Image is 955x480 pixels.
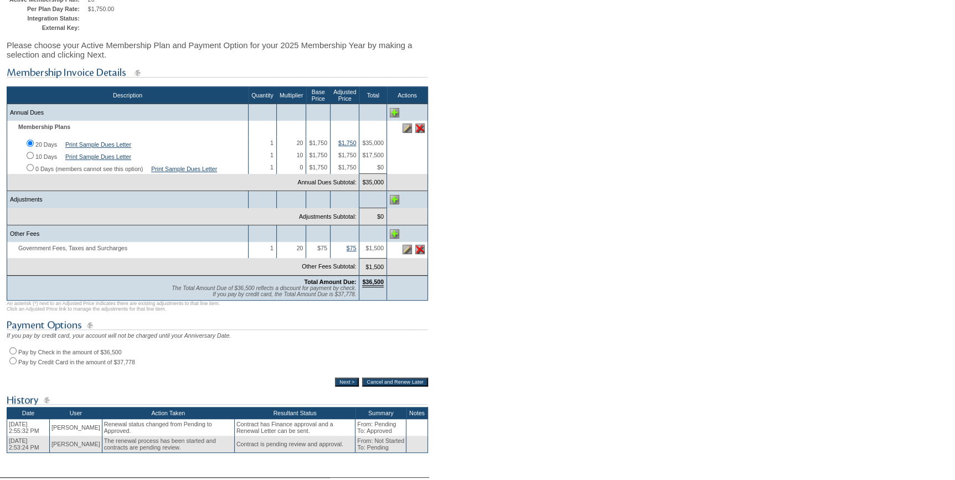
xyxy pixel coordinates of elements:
[359,87,387,104] th: Total
[102,436,234,453] td: The renewal process has been started and contracts are pending review.
[234,419,355,436] td: Contract has Finance approval and a Renewal Letter can be sent.
[102,419,234,436] td: Renewal status changed from Pending to Approved.
[249,87,277,104] th: Quantity
[365,245,384,251] span: $1,500
[172,285,356,297] span: The Total Amount Due of $36,500 reflects a discount for payment by check. If you pay by credit ca...
[65,141,131,148] a: Print Sample Dues Letter
[234,436,355,453] td: Contract is pending review and approval.
[309,164,327,171] span: $1,750
[390,108,399,117] img: Add Annual Dues line item
[355,407,406,419] th: Summary
[415,245,425,254] img: Delete this line item
[270,245,273,251] span: 1
[297,245,303,251] span: 20
[309,140,327,146] span: $1,750
[270,140,273,146] span: 1
[362,278,384,287] span: $36,500
[7,318,427,332] img: subTtlPaymentOptions.gif
[387,87,428,104] th: Actions
[338,152,357,158] span: $1,750
[406,407,428,419] th: Notes
[7,174,359,191] td: Annual Dues Subtotal:
[390,195,399,204] img: Add Adjustments line item
[7,104,249,121] td: Annual Dues
[7,275,359,300] td: Total Amount Due:
[359,174,387,191] td: $35,000
[18,349,122,355] label: Pay by Check in the amount of $36,500
[7,35,428,65] div: Please choose your Active Membership Plan and Payment Option for your 2025 Membership Year by mak...
[7,393,427,407] img: subTtlHistory.gif
[362,140,384,146] span: $35,000
[7,225,249,242] td: Other Fees
[359,208,387,225] td: $0
[7,87,249,104] th: Description
[18,123,70,130] b: Membership Plans
[35,153,57,160] label: 10 Days
[309,152,327,158] span: $1,750
[50,436,102,453] td: [PERSON_NAME]
[415,123,425,133] img: Delete this line item
[7,407,50,419] th: Date
[330,87,359,104] th: Adjusted Price
[102,407,234,419] th: Action Taken
[9,24,85,31] td: External Key:
[270,164,273,171] span: 1
[7,436,50,453] td: [DATE] 2:53:24 PM
[7,208,359,225] td: Adjustments Subtotal:
[317,245,327,251] span: $75
[359,258,387,275] td: $1,500
[300,164,303,171] span: 0
[9,6,85,12] td: Per Plan Day Rate:
[7,191,249,208] td: Adjustments
[338,140,357,146] a: $1,750
[7,332,231,339] span: If you pay by credit card, your account will not be charged until your Anniversary Date.
[362,378,428,386] input: Cancel and Renew Later
[297,140,303,146] span: 20
[7,419,50,436] td: [DATE] 2:55:32 PM
[9,15,85,22] td: Integration Status:
[151,166,217,172] a: Print Sample Dues Letter
[402,245,412,254] img: Edit this line item
[50,407,102,419] th: User
[355,419,406,436] td: From: Pending To: Approved
[297,152,303,158] span: 10
[355,436,406,453] td: From: Not Started To: Pending
[390,229,399,239] img: Add Other Fees line item
[234,407,355,419] th: Resultant Status
[50,419,102,436] td: [PERSON_NAME]
[402,123,412,133] img: Edit this line item
[338,164,357,171] span: $1,750
[35,166,143,172] label: 0 Days (members cannot see this option)
[377,164,384,171] span: $0
[65,153,131,160] a: Print Sample Dues Letter
[18,359,135,365] label: Pay by Credit Card in the amount of $37,778
[270,152,273,158] span: 1
[7,66,427,80] img: subTtlMembershipInvoiceDetails.gif
[335,378,359,386] input: Next >
[276,87,306,104] th: Multiplier
[7,301,220,312] span: An asterisk (*) next to an Adjusted Price indicates there are existing adjustments to that line i...
[347,245,357,251] a: $75
[10,245,133,251] span: Government Fees, Taxes and Surcharges
[362,152,384,158] span: $17,500
[7,258,359,275] td: Other Fees Subtotal:
[88,6,114,12] span: $1,750.00
[306,87,331,104] th: Base Price
[35,141,57,148] label: 20 Days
